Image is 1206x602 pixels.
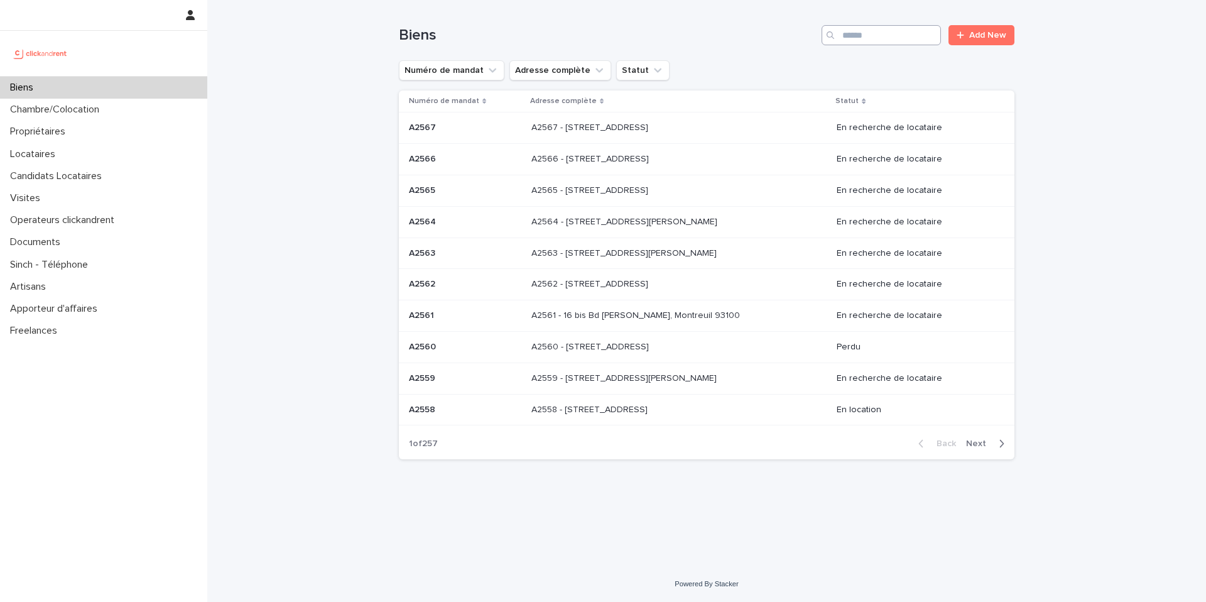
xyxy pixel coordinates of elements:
p: A2562 - [STREET_ADDRESS] [531,276,651,290]
span: Next [966,439,994,448]
p: 1 of 257 [399,429,448,459]
p: En recherche de locataire [837,279,994,290]
span: Back [929,439,956,448]
p: En location [837,405,994,415]
p: A2560 [409,339,438,353]
p: A2565 [409,183,438,196]
p: A2563 - 781 Avenue de Monsieur Teste, Montpellier 34070 [531,246,719,259]
p: Perdu [837,342,994,353]
p: A2558 [409,402,438,415]
tr: A2566A2566 A2566 - [STREET_ADDRESS]A2566 - [STREET_ADDRESS] En recherche de locataire [399,144,1014,175]
p: Apporteur d'affaires [5,303,107,315]
p: Biens [5,82,43,94]
p: A2558 - [STREET_ADDRESS] [531,402,650,415]
p: Statut [835,94,859,108]
p: A2564 [409,214,438,227]
tr: A2560A2560 A2560 - [STREET_ADDRESS]A2560 - [STREET_ADDRESS] Perdu [399,331,1014,363]
p: A2564 - [STREET_ADDRESS][PERSON_NAME] [531,214,720,227]
p: Candidats Locataires [5,170,112,182]
button: Next [961,438,1014,449]
p: A2561 [409,308,437,321]
tr: A2564A2564 A2564 - [STREET_ADDRESS][PERSON_NAME]A2564 - [STREET_ADDRESS][PERSON_NAME] En recherch... [399,206,1014,238]
p: En recherche de locataire [837,217,994,227]
p: A2563 [409,246,438,259]
p: En recherche de locataire [837,185,994,196]
tr: A2561A2561 A2561 - 16 bis Bd [PERSON_NAME], Montreuil 93100A2561 - 16 bis Bd [PERSON_NAME], Montr... [399,300,1014,332]
img: UCB0brd3T0yccxBKYDjQ [10,41,71,66]
p: A2567 - [STREET_ADDRESS] [531,120,651,133]
tr: A2558A2558 A2558 - [STREET_ADDRESS]A2558 - [STREET_ADDRESS] En location [399,394,1014,425]
button: Numéro de mandat [399,60,504,80]
p: Documents [5,236,70,248]
p: En recherche de locataire [837,310,994,321]
p: Artisans [5,281,56,293]
tr: A2563A2563 A2563 - [STREET_ADDRESS][PERSON_NAME]A2563 - [STREET_ADDRESS][PERSON_NAME] En recherch... [399,238,1014,269]
p: Visites [5,192,50,204]
p: Sinch - Téléphone [5,259,98,271]
p: A2560 - [STREET_ADDRESS] [531,339,651,353]
p: A2559 - [STREET_ADDRESS][PERSON_NAME] [531,371,719,384]
span: Add New [969,31,1006,40]
p: Numéro de mandat [409,94,479,108]
button: Adresse complète [509,60,611,80]
a: Powered By Stacker [675,580,738,588]
tr: A2565A2565 A2565 - [STREET_ADDRESS]A2565 - [STREET_ADDRESS] En recherche de locataire [399,175,1014,206]
p: A2561 - 16 bis Bd [PERSON_NAME], Montreuil 93100 [531,308,742,321]
p: A2567 [409,120,438,133]
p: Freelances [5,325,67,337]
p: En recherche de locataire [837,248,994,259]
p: Propriétaires [5,126,75,138]
h1: Biens [399,26,817,45]
p: A2566 [409,151,438,165]
p: En recherche de locataire [837,373,994,384]
p: En recherche de locataire [837,154,994,165]
p: Operateurs clickandrent [5,214,124,226]
p: A2566 - [STREET_ADDRESS] [531,151,651,165]
tr: A2562A2562 A2562 - [STREET_ADDRESS]A2562 - [STREET_ADDRESS] En recherche de locataire [399,269,1014,300]
p: En recherche de locataire [837,123,994,133]
p: Locataires [5,148,65,160]
a: Add New [948,25,1014,45]
tr: A2559A2559 A2559 - [STREET_ADDRESS][PERSON_NAME]A2559 - [STREET_ADDRESS][PERSON_NAME] En recherch... [399,363,1014,394]
p: Chambre/Colocation [5,104,109,116]
input: Search [822,25,941,45]
p: A2559 [409,371,438,384]
button: Statut [616,60,670,80]
p: A2562 [409,276,438,290]
tr: A2567A2567 A2567 - [STREET_ADDRESS]A2567 - [STREET_ADDRESS] En recherche de locataire [399,112,1014,144]
p: A2565 - [STREET_ADDRESS] [531,183,651,196]
button: Back [908,438,961,449]
p: Adresse complète [530,94,597,108]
